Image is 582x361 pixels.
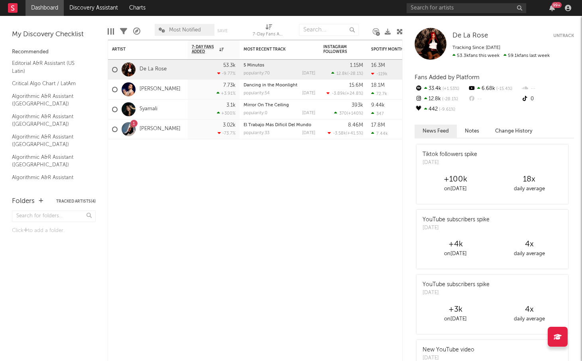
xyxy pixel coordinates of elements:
span: -9.61 % [438,107,455,112]
div: Filters [120,20,127,43]
div: [DATE] [423,224,490,232]
div: [DATE] [423,289,490,297]
a: [PERSON_NAME] [140,126,181,133]
input: Search for artists [407,3,526,13]
a: Algorithmic A&R Assistant ([GEOGRAPHIC_DATA]) [12,112,88,129]
span: +140 % [348,111,362,116]
a: Algorithmic A&R Assistant ([GEOGRAPHIC_DATA]) [12,153,88,169]
span: 12.8k [336,72,347,76]
a: El Trabajo Más Difícil Del Mundo [244,123,311,127]
span: +41.5 % [347,131,362,136]
span: Most Notified [169,27,201,33]
div: popularity: 33 [244,131,269,135]
div: 7-Day Fans Added (7-Day Fans Added) [253,20,285,43]
span: -3.89k [332,92,345,96]
div: +3k [419,305,492,314]
a: Algorithmic A&R Assistant ([GEOGRAPHIC_DATA]) [12,173,88,189]
div: 16.3M [371,63,385,68]
div: 347 [371,111,384,116]
a: [PERSON_NAME] [140,86,181,93]
div: popularity: 54 [244,91,270,96]
div: El Trabajo Más Difícil Del Mundo [244,123,315,127]
a: Editorial A&R Assistant (US Latin) [12,59,88,75]
div: A&R Pipeline [133,20,140,43]
div: -- [521,84,574,94]
div: ( ) [331,71,363,76]
div: 442 [415,104,468,115]
button: News Feed [415,125,457,138]
a: Dancing in the Moonlight [244,83,297,88]
span: -3.58k [333,131,346,136]
div: 7-Day Fans Added (7-Day Fans Added) [253,30,285,39]
div: 0 [521,94,574,104]
span: 53.3k fans this week [452,53,499,58]
div: Recommended [12,47,96,57]
div: 53.3k [223,63,236,68]
div: on [DATE] [419,184,492,194]
div: -119k [371,71,387,76]
span: +1.53 % [441,87,459,91]
div: -- [468,94,521,104]
span: De La Rose [452,32,488,39]
div: 99 + [552,2,562,8]
span: 7-Day Fans Added [192,45,217,54]
button: Untrack [553,32,574,40]
button: Tracked Artists(4) [56,199,96,203]
div: -9.77 % [217,71,236,76]
div: 3.02k [223,123,236,128]
div: Most Recent Track [244,47,303,52]
button: Change History [487,125,541,138]
div: My Discovery Checklist [12,30,96,39]
a: Algorithmic A&R Assistant ([GEOGRAPHIC_DATA]) [12,133,88,149]
div: 18 x [492,175,566,184]
div: 4 x [492,240,566,249]
div: +4k [419,240,492,249]
div: popularity: 0 [244,111,267,115]
input: Search... [299,24,359,36]
div: popularity: 70 [244,71,270,76]
div: 18.1M [371,83,385,88]
div: [DATE] [302,131,315,135]
button: 99+ [549,5,555,11]
div: Tiktok followers spike [423,150,477,159]
div: Click to add a folder. [12,226,96,236]
div: daily average [492,314,566,324]
div: daily average [492,249,566,259]
a: Algorithmic A&R Assistant ([GEOGRAPHIC_DATA]) [12,92,88,108]
button: Save [217,29,228,33]
div: ( ) [328,131,363,136]
a: De La Rose [140,66,167,73]
div: +3.91 % [216,91,236,96]
span: 370 [339,111,347,116]
div: +100k [419,175,492,184]
span: Fans Added by Platform [415,74,480,80]
button: Notes [457,125,487,138]
span: -28.1 % [441,97,458,101]
span: -28.1 % [348,72,362,76]
div: -73.7 % [218,131,236,136]
div: 15.6M [349,83,363,88]
div: 33.4k [415,84,468,94]
div: 12.8k [415,94,468,104]
div: YouTube subscribers spike [423,281,490,289]
div: 9.44k [371,103,385,108]
div: daily average [492,184,566,194]
a: Critical Algo Chart / LatAm [12,79,88,88]
div: Artist [112,47,172,52]
span: +24.8 % [346,92,362,96]
div: [DATE] [302,91,315,96]
div: 6.68k [468,84,521,94]
div: +300 % [217,111,236,116]
div: ( ) [326,91,363,96]
div: 4 x [492,305,566,314]
a: 5 Minutos [244,63,264,68]
div: Edit Columns [108,20,114,43]
div: 7.44k [371,131,388,136]
a: Mirror On The Ceiling [244,103,289,107]
div: New YouTube video [423,346,474,354]
a: De La Rose [452,32,488,40]
div: Instagram Followers [323,45,351,54]
div: Mirror On The Ceiling [244,103,315,107]
div: [DATE] [302,111,315,115]
div: on [DATE] [419,249,492,259]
